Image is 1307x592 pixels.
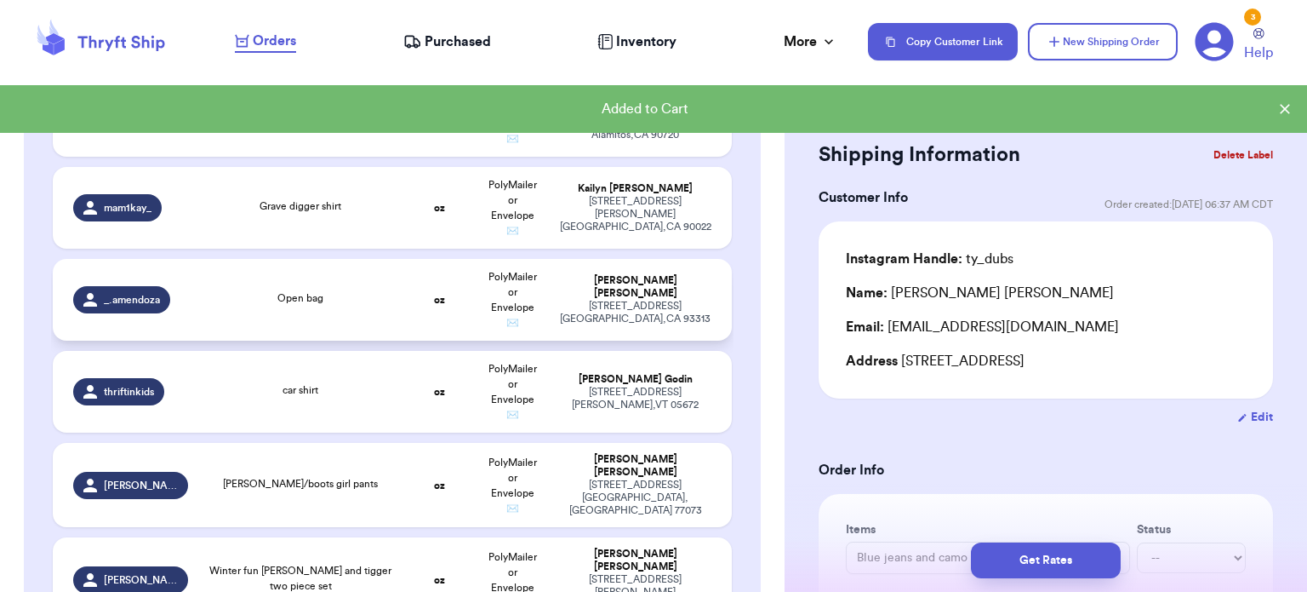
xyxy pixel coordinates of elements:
[403,32,491,52] a: Purchased
[434,575,445,585] strong: oz
[1244,43,1273,63] span: Help
[819,141,1020,169] h2: Shipping Information
[488,272,537,328] span: PolyMailer or Envelope ✉️
[283,385,318,395] span: car shirt
[488,364,537,420] span: PolyMailer or Envelope ✉️
[819,187,908,208] h3: Customer Info
[868,23,1018,60] button: Copy Customer Link
[819,460,1273,480] h3: Order Info
[104,201,151,215] span: mam1kay_
[488,180,537,236] span: PolyMailer or Envelope ✉️
[14,99,1276,119] div: Added to Cart
[559,386,711,411] div: [STREET_ADDRESS] [PERSON_NAME] , VT 05672
[434,203,445,213] strong: oz
[597,32,676,52] a: Inventory
[846,354,898,368] span: Address
[1104,198,1273,211] span: Order created: [DATE] 06:37 AM CDT
[488,457,537,514] span: PolyMailer or Envelope ✉️
[209,566,391,591] span: Winter fun [PERSON_NAME] and tigger two piece set
[846,521,1130,538] label: Items
[784,32,837,52] div: More
[846,286,888,300] span: Name:
[434,480,445,491] strong: oz
[559,479,711,517] div: [STREET_ADDRESS] [GEOGRAPHIC_DATA] , [GEOGRAPHIC_DATA] 77073
[253,31,296,51] span: Orders
[1028,23,1178,60] button: New Shipping Order
[260,201,341,211] span: Grave digger shirt
[1137,521,1246,538] label: Status
[104,479,179,492] span: [PERSON_NAME]aaass
[1244,28,1273,63] a: Help
[616,32,676,52] span: Inventory
[104,293,160,307] span: _.amendoza
[223,479,378,489] span: [PERSON_NAME]/boots girl pants
[846,283,1114,303] div: [PERSON_NAME] [PERSON_NAME]
[846,317,1246,337] div: [EMAIL_ADDRESS][DOMAIN_NAME]
[434,387,445,397] strong: oz
[1195,22,1234,61] a: 3
[1244,9,1261,26] div: 3
[559,373,711,386] div: [PERSON_NAME] Godin
[104,385,154,399] span: thriftinkids
[846,252,962,266] span: Instagram Handle:
[559,453,711,479] div: [PERSON_NAME] [PERSON_NAME]
[1237,409,1273,426] button: Edit
[559,195,711,233] div: [STREET_ADDRESS][PERSON_NAME] [GEOGRAPHIC_DATA] , CA 90022
[846,351,1246,371] div: [STREET_ADDRESS]
[559,548,711,573] div: [PERSON_NAME] [PERSON_NAME]
[846,320,884,334] span: Email:
[559,182,711,195] div: Kailyn [PERSON_NAME]
[559,300,711,325] div: [STREET_ADDRESS] [GEOGRAPHIC_DATA] , CA 93313
[235,31,296,53] a: Orders
[425,32,491,52] span: Purchased
[434,295,445,305] strong: oz
[971,543,1121,578] button: Get Rates
[104,573,179,587] span: [PERSON_NAME].ox
[846,249,1013,269] div: ty_dubs
[277,293,323,303] span: Open bag
[1207,136,1280,174] button: Delete Label
[559,274,711,300] div: [PERSON_NAME] [PERSON_NAME]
